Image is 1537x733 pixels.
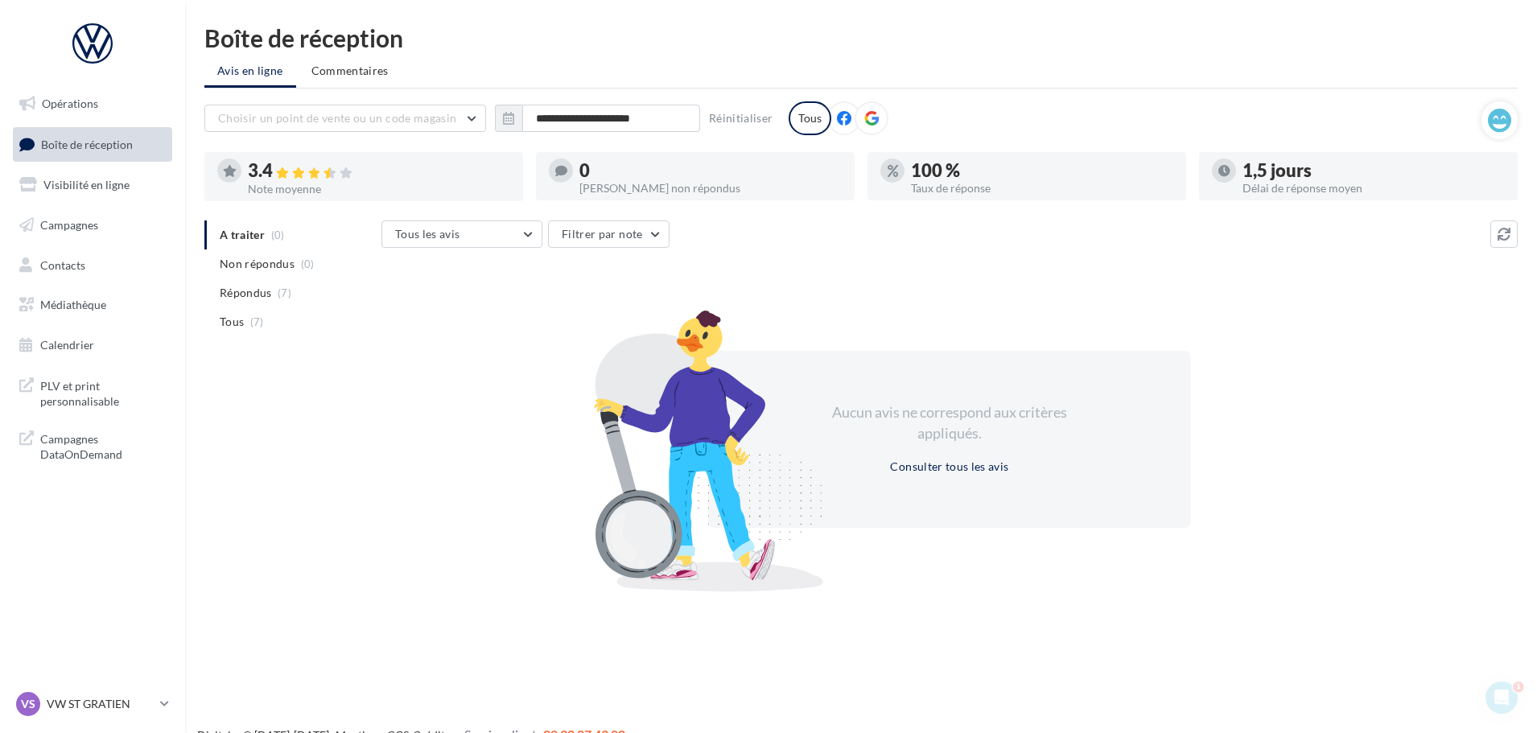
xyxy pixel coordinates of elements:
[40,257,85,271] span: Contacts
[218,111,456,125] span: Choisir un point de vente ou un code magasin
[911,162,1173,179] div: 100 %
[703,109,780,128] button: Réinitialiser
[42,97,98,110] span: Opérations
[395,227,460,241] span: Tous les avis
[884,457,1015,476] button: Consulter tous les avis
[10,369,175,416] a: PLV et print personnalisable
[1515,678,1528,691] span: 1
[1242,183,1505,194] div: Délai de réponse moyen
[811,402,1088,443] div: Aucun avis ne correspond aux critères appliqués.
[10,328,175,362] a: Calendrier
[204,105,486,132] button: Choisir un point de vente ou un code magasin
[1482,678,1521,717] iframe: Intercom live chat
[21,696,35,712] span: VS
[40,218,98,232] span: Campagnes
[47,696,154,712] p: VW ST GRATIEN
[789,101,831,135] div: Tous
[1242,162,1505,179] div: 1,5 jours
[220,256,295,272] span: Non répondus
[548,220,670,248] button: Filtrer par note
[41,137,133,150] span: Boîte de réception
[10,127,175,162] a: Boîte de réception
[911,183,1173,194] div: Taux de réponse
[40,338,94,352] span: Calendrier
[220,314,244,330] span: Tous
[40,428,166,463] span: Campagnes DataOnDemand
[220,285,272,301] span: Répondus
[311,63,389,79] span: Commentaires
[248,162,510,180] div: 3.4
[10,208,175,242] a: Campagnes
[204,26,1518,50] div: Boîte de réception
[10,249,175,282] a: Contacts
[10,87,175,121] a: Opérations
[10,168,175,202] a: Visibilité en ligne
[250,315,264,328] span: (7)
[381,220,542,248] button: Tous les avis
[10,288,175,322] a: Médiathèque
[40,375,166,410] span: PLV et print personnalisable
[278,286,291,299] span: (7)
[579,183,842,194] div: [PERSON_NAME] non répondus
[301,257,315,270] span: (0)
[13,689,172,719] a: VS VW ST GRATIEN
[43,178,130,191] span: Visibilité en ligne
[248,183,510,195] div: Note moyenne
[10,422,175,469] a: Campagnes DataOnDemand
[40,298,106,311] span: Médiathèque
[579,162,842,179] div: 0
